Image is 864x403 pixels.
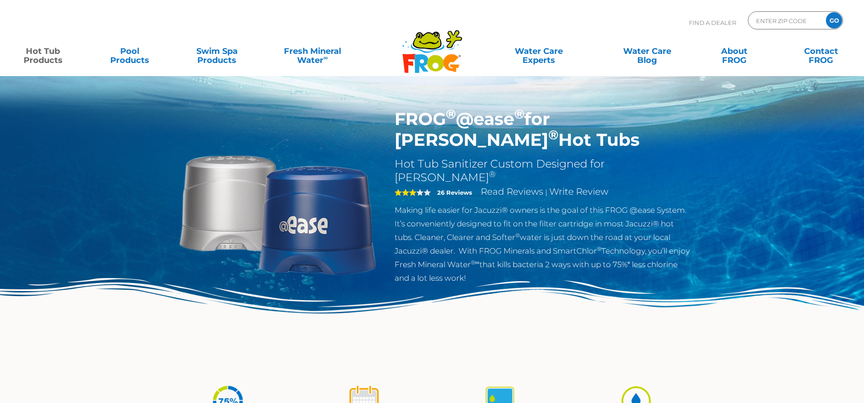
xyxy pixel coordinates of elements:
sup: ® [446,106,456,122]
a: PoolProducts [96,42,164,60]
h2: Hot Tub Sanitizer Custom Designed for [PERSON_NAME] [395,157,691,184]
sup: ® [597,245,601,252]
a: Water CareBlog [613,42,681,60]
a: Fresh MineralWater∞ [270,42,355,60]
sup: ® [514,106,524,122]
a: Read Reviews [481,186,543,197]
span: | [545,188,547,197]
sup: ® [548,127,558,143]
a: Write Review [549,186,608,197]
img: Frog Products Logo [397,18,467,73]
a: Hot TubProducts [9,42,77,60]
a: AboutFROG [700,42,768,60]
sup: ® [515,232,520,239]
p: Find A Dealer [689,11,736,34]
strong: 26 Reviews [437,189,472,196]
p: Making life easier for Jacuzzi® owners is the goal of this FROG @ease System. It’s conveniently d... [395,203,691,285]
a: ContactFROG [787,42,855,60]
h1: FROG @ease for [PERSON_NAME] Hot Tubs [395,109,691,150]
a: Water CareExperts [484,42,594,60]
img: Sundance-cartridges-2.png [174,109,381,316]
input: GO [826,12,842,29]
a: Swim SpaProducts [183,42,251,60]
span: 3 [395,189,416,196]
sup: ®∞ [471,259,479,266]
sup: ∞ [323,54,328,61]
sup: ® [489,169,496,179]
